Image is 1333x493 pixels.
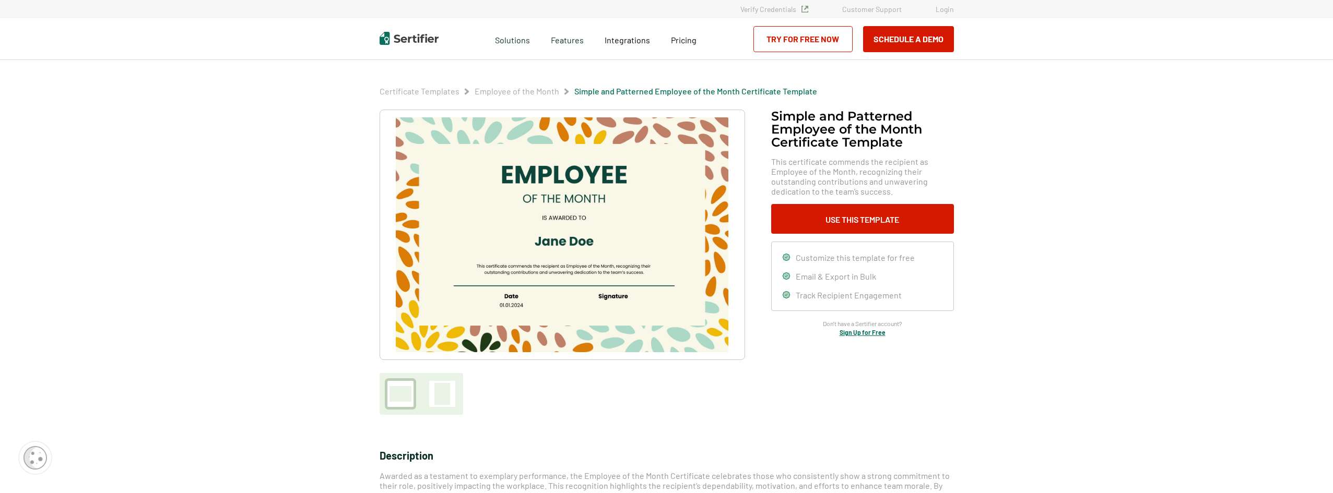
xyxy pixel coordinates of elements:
[380,32,439,45] img: Sertifier | Digital Credentialing Platform
[796,252,915,262] span: Customize this template for free
[863,26,954,52] button: Schedule a Demo
[495,32,530,45] span: Solutions
[671,35,697,45] span: Pricing
[671,32,697,45] a: Pricing
[23,446,47,470] img: Cookie Popup Icon
[796,290,902,300] span: Track Recipient Engagement
[740,5,808,14] a: Verify Credentials
[823,319,902,329] span: Don’t have a Sertifier account?
[771,204,954,234] button: Use This Template
[551,32,584,45] span: Features
[753,26,853,52] a: Try for Free Now
[936,5,954,14] a: Login
[840,329,886,336] a: Sign Up for Free
[771,157,954,196] span: This certificate commends the recipient as Employee of the Month, recognizing their outstanding c...
[380,86,817,97] div: Breadcrumb
[605,32,650,45] a: Integrations
[396,117,728,352] img: Simple and Patterned Employee of the Month Certificate Template
[574,86,817,96] a: Simple and Patterned Employee of the Month Certificate Template
[796,271,876,281] span: Email & Export in Bulk
[380,449,433,462] span: Description
[771,110,954,149] h1: Simple and Patterned Employee of the Month Certificate Template
[605,35,650,45] span: Integrations
[475,86,559,96] a: Employee of the Month
[1281,443,1333,493] iframe: Chat Widget
[380,86,459,96] a: Certificate Templates
[380,86,459,97] span: Certificate Templates
[475,86,559,97] span: Employee of the Month
[842,5,902,14] a: Customer Support
[801,6,808,13] img: Verified
[574,86,817,97] span: Simple and Patterned Employee of the Month Certificate Template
